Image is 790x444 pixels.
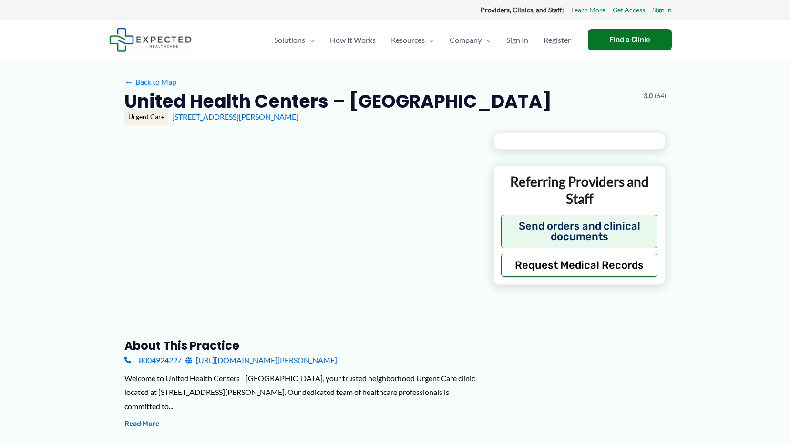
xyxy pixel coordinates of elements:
a: ResourcesMenu Toggle [383,23,442,57]
a: 8004924227 [124,353,182,367]
h2: United Health Centers – [GEOGRAPHIC_DATA] [124,90,552,113]
span: 3.0 [644,90,653,102]
span: Menu Toggle [482,23,491,57]
div: Urgent Care [124,109,168,125]
nav: Primary Site Navigation [267,23,578,57]
a: CompanyMenu Toggle [442,23,499,57]
a: Get Access [613,4,645,16]
a: ←Back to Map [124,75,176,89]
div: Welcome to United Health Centers - [GEOGRAPHIC_DATA], your trusted neighborhood Urgent Care clini... [124,371,478,414]
span: ← [124,77,133,86]
button: Send orders and clinical documents [501,215,658,248]
a: How It Works [322,23,383,57]
strong: Providers, Clinics, and Staff: [481,6,564,14]
a: [STREET_ADDRESS][PERSON_NAME] [172,112,298,121]
span: How It Works [330,23,376,57]
a: Sign In [499,23,536,57]
span: Company [450,23,482,57]
span: Menu Toggle [305,23,315,57]
a: SolutionsMenu Toggle [267,23,322,57]
span: Resources [391,23,425,57]
span: Menu Toggle [425,23,434,57]
img: Expected Healthcare Logo - side, dark font, small [109,28,192,52]
h3: About this practice [124,338,478,353]
a: [URL][DOMAIN_NAME][PERSON_NAME] [185,353,337,367]
p: Referring Providers and Staff [501,173,658,208]
a: Learn More [571,4,605,16]
button: Request Medical Records [501,254,658,277]
span: Register [544,23,571,57]
span: Solutions [274,23,305,57]
a: Register [536,23,578,57]
span: Sign In [506,23,528,57]
a: Find a Clinic [588,29,672,50]
span: (64) [655,90,666,102]
a: Sign In [652,4,672,16]
button: Read More [124,418,159,430]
